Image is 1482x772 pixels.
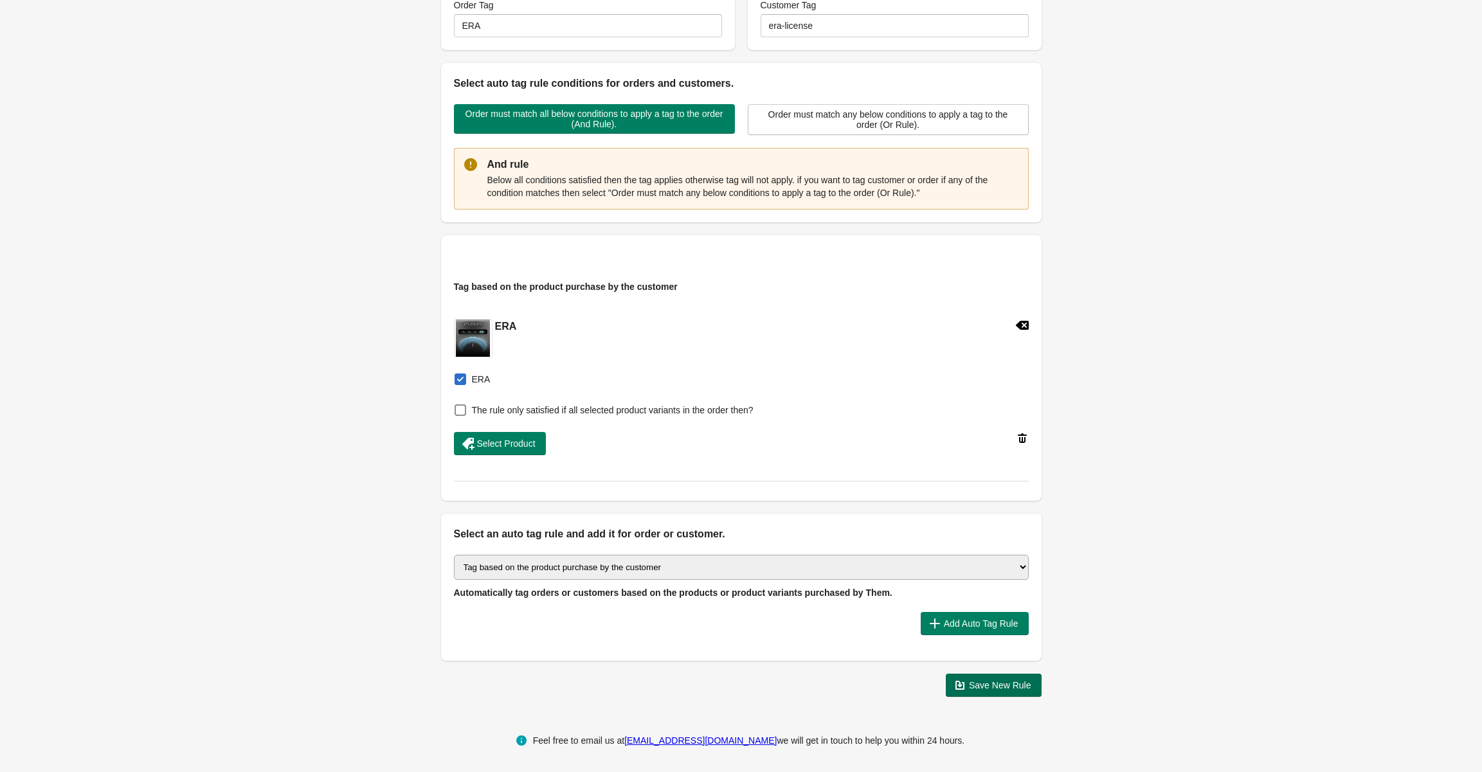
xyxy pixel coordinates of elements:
[921,612,1029,635] button: Add Auto Tag Rule
[472,404,754,417] span: The rule only satisfied if all selected product variants in the order then?
[624,735,777,746] a: [EMAIL_ADDRESS][DOMAIN_NAME]
[454,76,1029,91] h2: Select auto tag rule conditions for orders and customers.
[487,174,1018,199] p: Below all conditions satisfied then the tag applies otherwise tag will not apply. if you want to ...
[946,674,1042,697] button: Save New Rule
[454,282,678,292] span: Tag based on the product purchase by the customer
[454,526,1029,542] h2: Select an auto tag rule and add it for order or customer.
[454,432,546,455] button: Select Product
[454,588,892,598] span: Automatically tag orders or customers based on the products or product variants purchased by Them.
[495,319,517,334] h2: ERA
[464,109,725,129] span: Order must match all below conditions to apply a tag to the order (And Rule).
[487,157,1018,172] p: And rule
[748,104,1029,135] button: Order must match any below conditions to apply a tag to the order (Or Rule).
[969,680,1031,690] span: Save New Rule
[472,373,491,386] span: ERA
[759,109,1018,130] span: Order must match any below conditions to apply a tag to the order (Or Rule).
[454,104,735,134] button: Order must match all below conditions to apply a tag to the order (And Rule).
[477,438,536,449] span: Select Product
[533,733,965,748] div: Feel free to email us at we will get in touch to help you within 24 hours.
[456,319,490,357] img: ERA_THUMBNAIL.png
[944,618,1018,629] span: Add Auto Tag Rule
